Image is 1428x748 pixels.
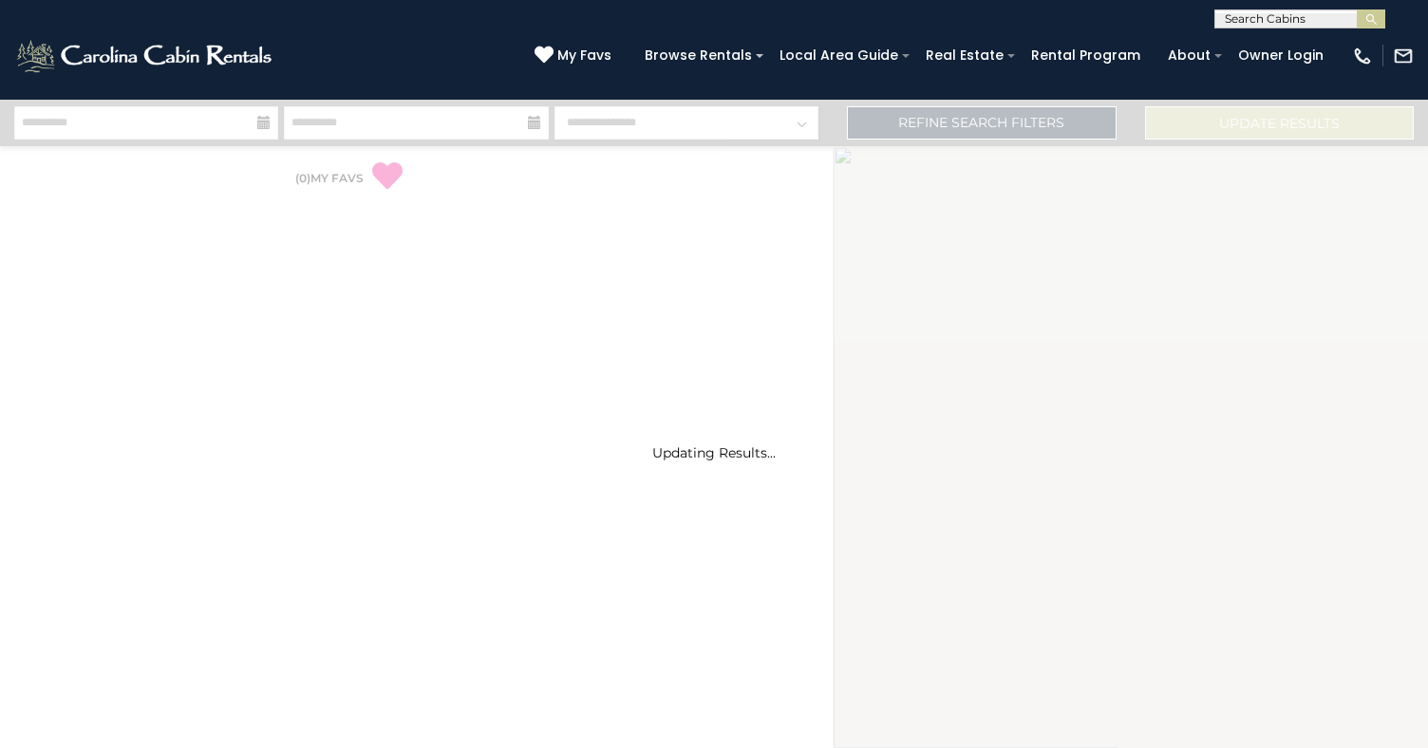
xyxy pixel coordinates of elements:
[1022,41,1150,70] a: Rental Program
[535,46,616,66] a: My Favs
[916,41,1013,70] a: Real Estate
[770,41,908,70] a: Local Area Guide
[14,37,277,75] img: White-1-2.png
[1393,46,1414,66] img: mail-regular-white.png
[1229,41,1333,70] a: Owner Login
[557,46,611,65] span: My Favs
[635,41,761,70] a: Browse Rentals
[1352,46,1373,66] img: phone-regular-white.png
[1158,41,1220,70] a: About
